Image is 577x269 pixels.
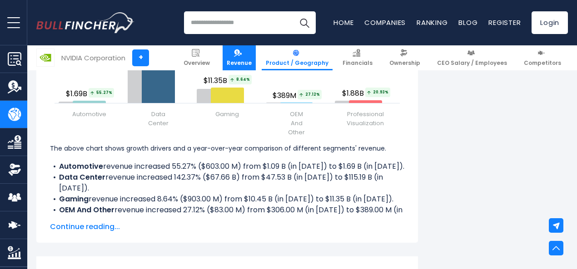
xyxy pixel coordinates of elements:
span: Automotive [72,110,106,119]
span: Product / Geography [266,59,328,67]
span: Data Center [148,110,169,128]
span: 27.12% [298,90,322,99]
span: Gaming [215,110,239,119]
span: Financials [343,59,373,67]
a: Go to homepage [36,12,134,33]
button: Search [293,11,316,34]
span: Ownership [389,59,420,67]
span: Overview [184,59,210,67]
span: $11.35B [204,75,253,86]
span: $389M [273,90,323,101]
img: Bullfincher logo [36,12,134,33]
li: revenue increased 27.12% ($83.00 M) from $306.00 M (in [DATE]) to $389.00 M (in [DATE]). [50,205,404,226]
span: Continue reading... [50,221,404,232]
a: Ownership [385,45,424,70]
p: The above chart shows growth drivers and a year-over-year comparison of different segments' revenue. [50,143,404,154]
span: Competitors [524,59,561,67]
a: Competitors [520,45,565,70]
a: + [132,49,149,66]
li: revenue increased 8.64% ($903.00 M) from $10.45 B (in [DATE]) to $11.35 B (in [DATE]). [50,194,404,205]
img: Ownership [8,163,21,176]
a: CEO Salary / Employees [433,45,511,70]
span: CEO Salary / Employees [437,59,507,67]
b: Data Center [59,172,105,182]
a: Financials [338,45,377,70]
a: Blog [458,18,478,27]
a: Revenue [223,45,256,70]
span: 55.27% [89,88,114,98]
a: Login [532,11,568,34]
span: 8.64% [229,75,252,84]
span: 20.93% [365,88,390,97]
a: Product / Geography [262,45,333,70]
a: Home [333,18,353,27]
b: Gaming [59,194,89,204]
a: Overview [179,45,214,70]
li: revenue increased 55.27% ($603.00 M) from $1.09 B (in [DATE]) to $1.69 B (in [DATE]). [50,161,404,172]
img: NVDA logo [37,49,54,66]
li: revenue increased 142.37% ($67.66 B) from $47.53 B (in [DATE]) to $115.19 B (in [DATE]). [50,172,404,194]
a: Ranking [417,18,448,27]
span: OEM And Other [288,110,305,137]
span: $1.88B [342,88,392,99]
div: NVIDIA Corporation [61,53,125,63]
b: OEM And Other [59,205,114,215]
a: Companies [364,18,406,27]
span: Professional Visualization [332,110,398,128]
span: $1.69B [66,88,115,99]
b: Automotive [59,161,103,171]
a: Register [488,18,521,27]
span: Revenue [227,59,252,67]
